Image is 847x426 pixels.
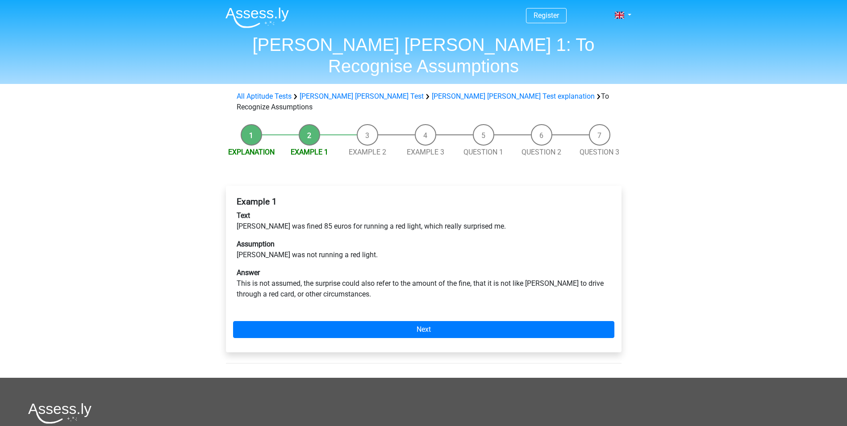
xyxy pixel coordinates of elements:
a: Question 2 [522,148,561,156]
a: Register [534,11,559,20]
p: This is not assumed, the surprise could also refer to the amount of the fine, that it is not like... [237,267,611,300]
a: Question 1 [463,148,503,156]
h1: [PERSON_NAME] [PERSON_NAME] 1: To Recognise Assumptions [218,34,629,77]
a: [PERSON_NAME] [PERSON_NAME] Test [300,92,424,100]
a: Example 2 [349,148,386,156]
p: [PERSON_NAME] was fined 85 euros for running a red light, which really surprised me. [237,210,611,232]
a: Example 3 [407,148,444,156]
img: Assessly [225,7,289,28]
p: [PERSON_NAME] was not running a red light. [237,239,611,260]
a: Example 1 [291,148,328,156]
b: Text [237,211,250,220]
b: Example 1 [237,196,277,207]
img: Assessly logo [28,403,92,424]
b: Answer [237,268,260,277]
a: [PERSON_NAME] [PERSON_NAME] Test explanation [432,92,595,100]
a: Question 3 [580,148,619,156]
b: Assumption [237,240,275,248]
a: Explanation [228,148,275,156]
div: To Recognize Assumptions [233,91,614,113]
a: All Aptitude Tests [237,92,292,100]
a: Next [233,321,614,338]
